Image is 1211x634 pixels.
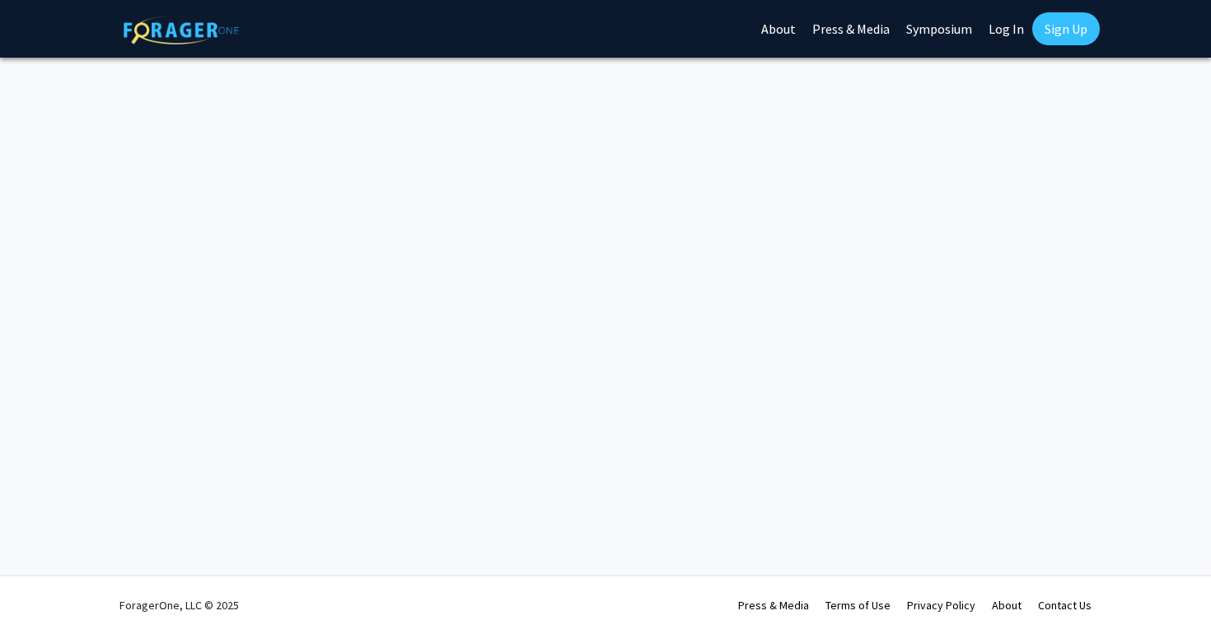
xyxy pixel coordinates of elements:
a: Contact Us [1038,598,1092,613]
div: ForagerOne, LLC © 2025 [119,576,239,634]
a: Terms of Use [825,598,891,613]
a: Privacy Policy [907,598,975,613]
a: Press & Media [738,598,809,613]
img: ForagerOne Logo [124,16,239,44]
a: About [992,598,1022,613]
a: Sign Up [1032,12,1100,45]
